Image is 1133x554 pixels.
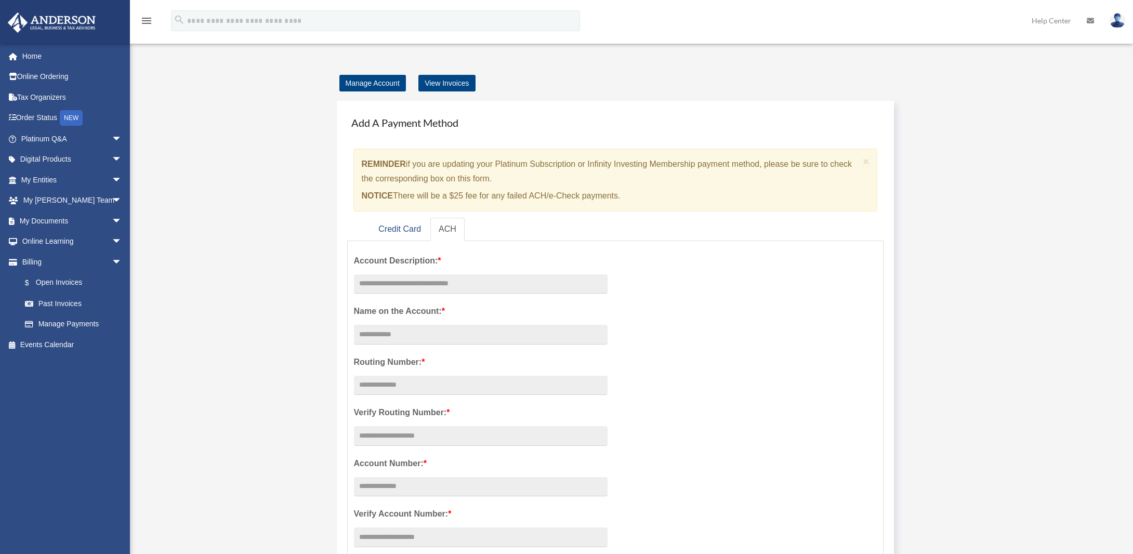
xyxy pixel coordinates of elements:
span: $ [31,276,36,289]
a: Billingarrow_drop_down [7,252,138,272]
img: User Pic [1110,13,1125,28]
label: Name on the Account: [354,304,608,319]
a: Platinum Q&Aarrow_drop_down [7,128,138,149]
a: View Invoices [418,75,475,91]
a: Credit Card [370,218,429,241]
a: My [PERSON_NAME] Teamarrow_drop_down [7,190,138,211]
a: Order StatusNEW [7,108,138,129]
span: arrow_drop_down [112,169,133,191]
strong: NOTICE [362,191,393,200]
a: Online Learningarrow_drop_down [7,231,138,252]
a: $Open Invoices [15,272,138,294]
label: Verify Routing Number: [354,405,608,420]
a: ACH [430,218,465,241]
a: Tax Organizers [7,87,138,108]
a: Manage Payments [15,314,133,335]
span: arrow_drop_down [112,231,133,253]
div: NEW [60,110,83,126]
i: menu [140,15,153,27]
span: arrow_drop_down [112,252,133,273]
a: Online Ordering [7,67,138,87]
label: Verify Account Number: [354,507,608,521]
label: Account Description: [354,254,608,268]
label: Routing Number: [354,355,608,370]
span: arrow_drop_down [112,128,133,150]
a: My Entitiesarrow_drop_down [7,169,138,190]
a: Past Invoices [15,293,138,314]
a: Events Calendar [7,334,138,355]
img: Anderson Advisors Platinum Portal [5,12,99,33]
span: arrow_drop_down [112,190,133,212]
h4: Add A Payment Method [347,111,884,134]
strong: REMINDER [362,160,406,168]
a: Manage Account [339,75,406,91]
label: Account Number: [354,456,608,471]
div: if you are updating your Platinum Subscription or Infinity Investing Membership payment method, p... [353,149,878,212]
a: My Documentsarrow_drop_down [7,210,138,231]
span: × [863,155,869,167]
a: Digital Productsarrow_drop_down [7,149,138,170]
a: menu [140,18,153,27]
button: Close [863,156,869,167]
p: There will be a $25 fee for any failed ACH/e-Check payments. [362,189,859,203]
span: arrow_drop_down [112,149,133,170]
span: arrow_drop_down [112,210,133,232]
i: search [174,14,185,25]
a: Home [7,46,138,67]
